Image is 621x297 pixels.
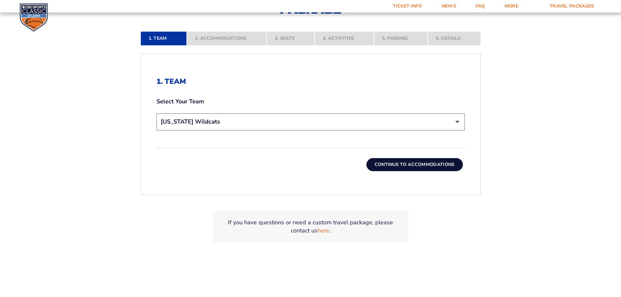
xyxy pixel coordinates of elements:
[20,3,48,32] img: CBS Sports Classic
[221,218,401,235] p: If you have questions or need a custom travel package, please contact us .
[156,77,465,86] h2: 1. Team
[366,158,463,171] button: Continue To Accommodations
[156,97,465,106] label: Select Your Team
[318,227,329,235] a: here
